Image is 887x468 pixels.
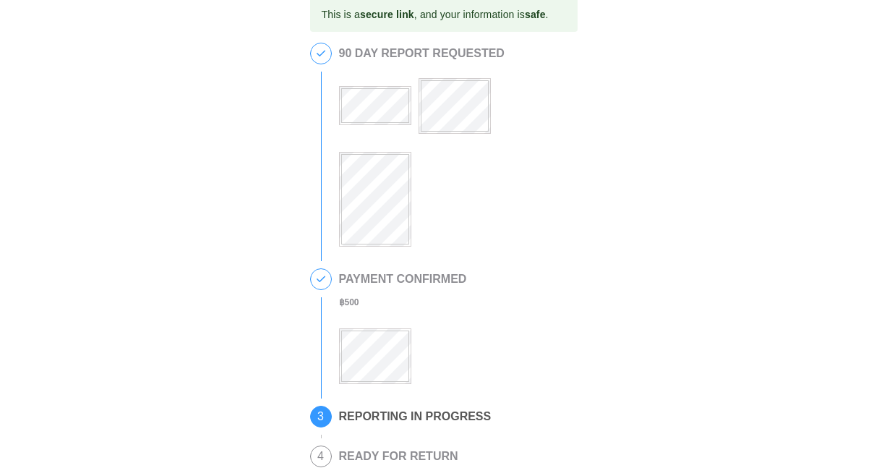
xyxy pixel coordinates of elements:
b: secure link [360,9,414,20]
span: 3 [311,407,331,427]
span: 1 [311,43,331,64]
h2: REPORTING IN PROGRESS [339,410,492,423]
h2: PAYMENT CONFIRMED [339,273,467,286]
span: 4 [311,446,331,467]
h2: 90 DAY REPORT REQUESTED [339,47,570,60]
h2: READY FOR RETURN [339,450,458,463]
span: 2 [311,269,331,289]
b: ฿ 500 [339,297,359,307]
b: safe [525,9,546,20]
div: This is a , and your information is . [322,1,549,27]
